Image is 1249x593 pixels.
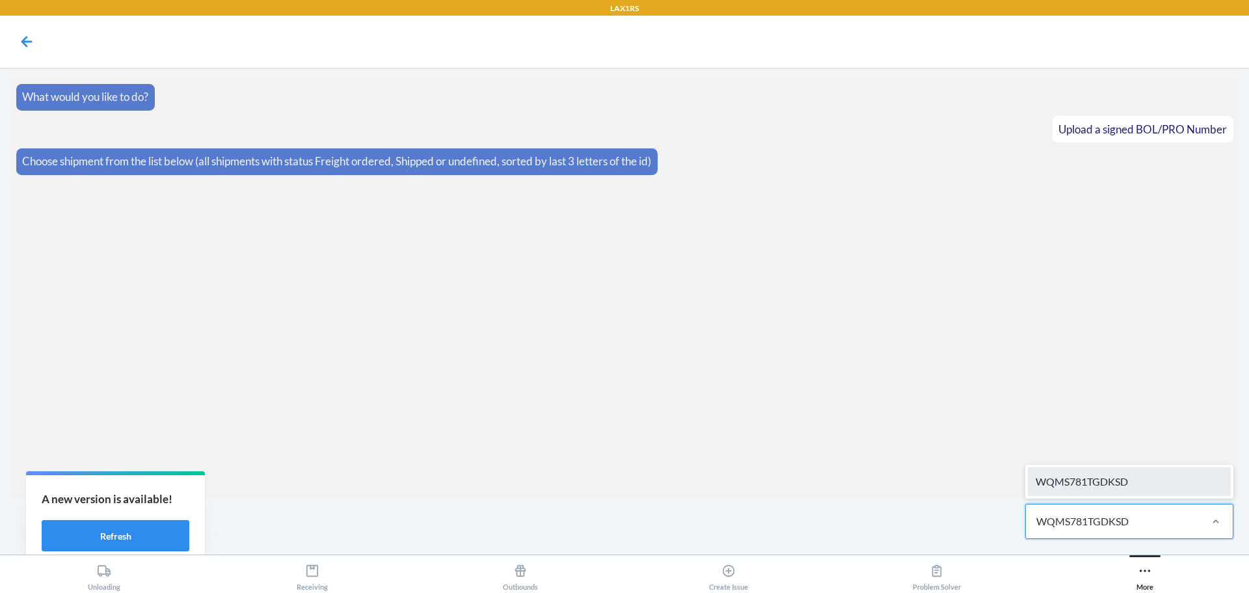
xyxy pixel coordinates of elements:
[624,555,833,591] button: Create Issue
[1058,122,1227,136] span: Upload a signed BOL/PRO Number
[42,491,189,508] p: A new version is available!
[610,3,639,14] p: LAX1RS
[1136,559,1153,591] div: More
[913,559,961,591] div: Problem Solver
[503,559,538,591] div: Outbounds
[22,89,148,105] p: What would you like to do?
[833,555,1041,591] button: Problem Solver
[297,559,328,591] div: Receiving
[1028,467,1231,496] div: WQMS781TGDKSD
[42,520,189,551] button: Refresh
[88,559,120,591] div: Unloading
[1041,555,1249,591] button: More
[416,555,624,591] button: Outbounds
[1036,514,1131,529] input: WQMS781TGDKSD
[208,555,416,591] button: Receiving
[22,153,651,170] p: Choose shipment from the list below (all shipments with status Freight ordered, Shipped or undefi...
[709,559,748,591] div: Create Issue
